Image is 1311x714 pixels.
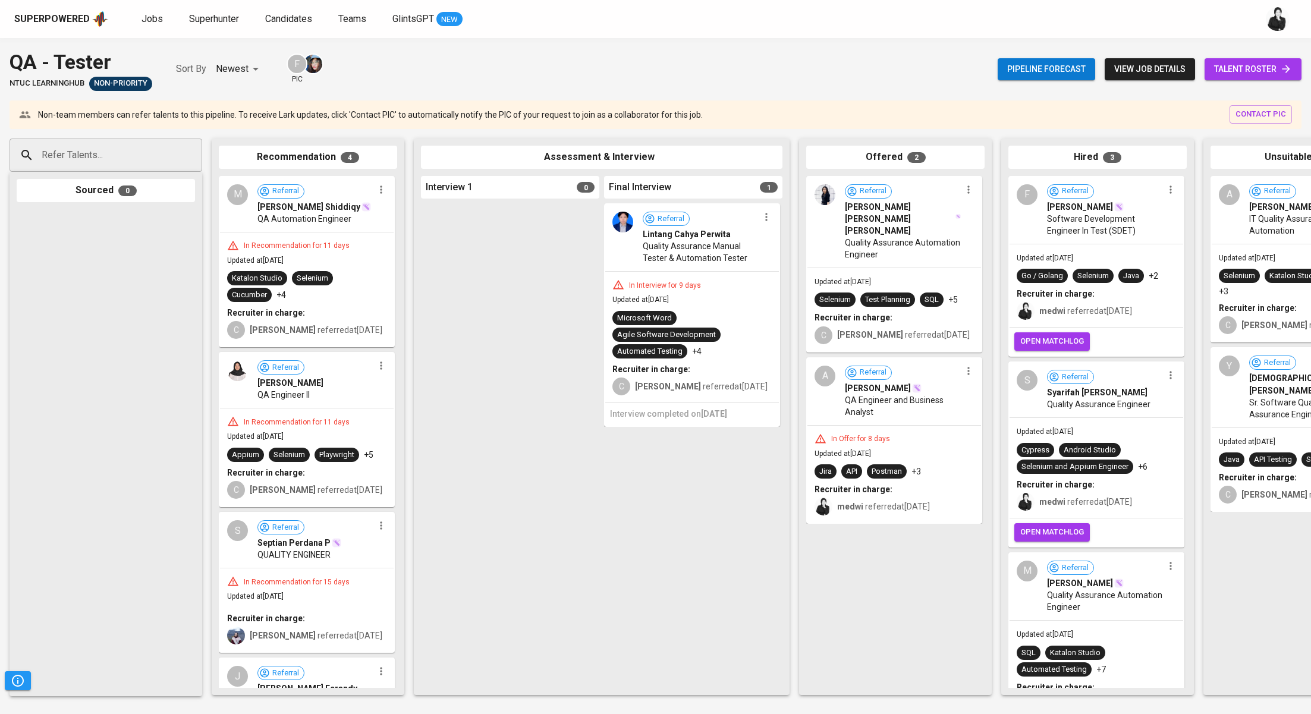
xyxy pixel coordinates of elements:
h6: Interview completed on [610,408,774,421]
span: 4 [341,152,359,163]
span: Referral [653,213,689,225]
button: Pipeline forecast [998,58,1095,80]
p: +5 [364,449,373,461]
span: Referral [1057,372,1093,383]
div: Microsoft Word [617,313,672,324]
a: talent roster [1205,58,1301,80]
div: Newest [216,58,263,80]
span: [DATE] [701,409,727,419]
span: talent roster [1214,62,1292,77]
b: Recruiter in charge: [227,468,305,477]
div: Selenium [1224,270,1255,282]
span: [PERSON_NAME] [845,382,911,394]
a: Jobs [142,12,165,27]
div: A [1219,184,1240,205]
b: Recruiter in charge: [1017,289,1095,298]
div: C [612,378,630,395]
div: Appium [232,449,259,461]
b: Recruiter in charge: [612,364,690,374]
span: 0 [577,182,595,193]
span: Updated at [DATE] [1219,254,1275,262]
a: Superhunter [189,12,241,27]
span: Updated at [DATE] [815,449,871,458]
span: Updated at [DATE] [227,592,284,600]
span: Final Interview [609,181,671,194]
div: Selenium [273,449,305,461]
span: open matchlog [1020,526,1084,539]
span: Candidates [265,13,312,24]
b: Recruiter in charge: [227,614,305,623]
button: Open [196,154,198,156]
img: 41e58975283a6a24b136cbec05c21abf.jpg [815,184,835,205]
div: M [1017,561,1038,581]
span: Referral [268,668,304,679]
div: Assessment & Interview [421,146,782,169]
div: In Recommendation for 15 days [239,577,354,587]
p: +2 [1149,270,1158,282]
a: Teams [338,12,369,27]
div: Automated Testing [617,346,683,357]
button: contact pic [1230,105,1292,124]
b: Recruiter in charge: [1017,682,1095,692]
div: J [227,666,248,687]
div: Offered [806,146,985,169]
b: medwi [1039,497,1065,507]
span: Interview 1 [426,181,473,194]
div: In Recommendation for 11 days [239,417,354,427]
span: referred at [DATE] [837,330,970,339]
div: C [1219,486,1237,504]
span: Superhunter [189,13,239,24]
b: [PERSON_NAME] [635,382,701,391]
div: Java [1224,454,1240,465]
span: Quality Assurance Engineer [1047,398,1150,410]
b: Recruiter in charge: [815,485,892,494]
span: Referral [268,362,304,373]
div: Selenium [819,294,851,306]
div: M [227,184,248,205]
span: 3 [1103,152,1121,163]
div: Y [1219,356,1240,376]
span: Updated at [DATE] [815,278,871,286]
span: Quality Assurance Manual Tester & Automation Tester [643,240,759,264]
div: In Recommendation for 11 days [239,241,354,251]
span: Referral [855,367,891,378]
div: F [287,54,307,74]
span: referred at [DATE] [635,382,768,391]
div: In Offer for 8 days [826,434,895,444]
a: Candidates [265,12,315,27]
span: Quality Assurance Automation Engineer [1047,589,1163,613]
p: +6 [1138,461,1147,473]
span: Updated at [DATE] [227,256,284,265]
b: [PERSON_NAME] [1241,490,1307,499]
div: API [846,466,857,477]
img: magic_wand.svg [361,202,371,212]
div: Selenium [1077,270,1109,282]
div: Cucumber [232,290,267,301]
span: QUALITY ENGINEER [257,549,331,561]
img: magic_wand.svg [1114,202,1124,212]
span: Teams [338,13,366,24]
div: Go / Golang [1021,270,1063,282]
span: Updated at [DATE] [227,432,284,441]
span: Updated at [DATE] [612,295,669,304]
div: S [1017,370,1038,391]
span: Updated at [DATE] [1017,630,1073,638]
span: QA Automation Engineer [257,213,351,225]
p: +7 [1096,663,1106,675]
div: Android Studio [1064,445,1116,456]
span: GlintsGPT [392,13,434,24]
div: F [1017,184,1038,205]
p: +3 [911,465,921,477]
b: Recruiter in charge: [1219,303,1297,313]
button: open matchlog [1014,332,1090,351]
b: [PERSON_NAME] [250,631,316,640]
span: Updated at [DATE] [1219,438,1275,446]
span: [PERSON_NAME] [1047,201,1113,213]
span: [PERSON_NAME] Ferandy [PERSON_NAME] [257,682,373,706]
span: open matchlog [1020,335,1084,348]
img: magic_wand.svg [1114,578,1124,588]
span: QA Engineer II [257,389,310,401]
span: referred at [DATE] [250,325,382,335]
span: referred at [DATE] [250,485,382,495]
p: +5 [948,294,958,306]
